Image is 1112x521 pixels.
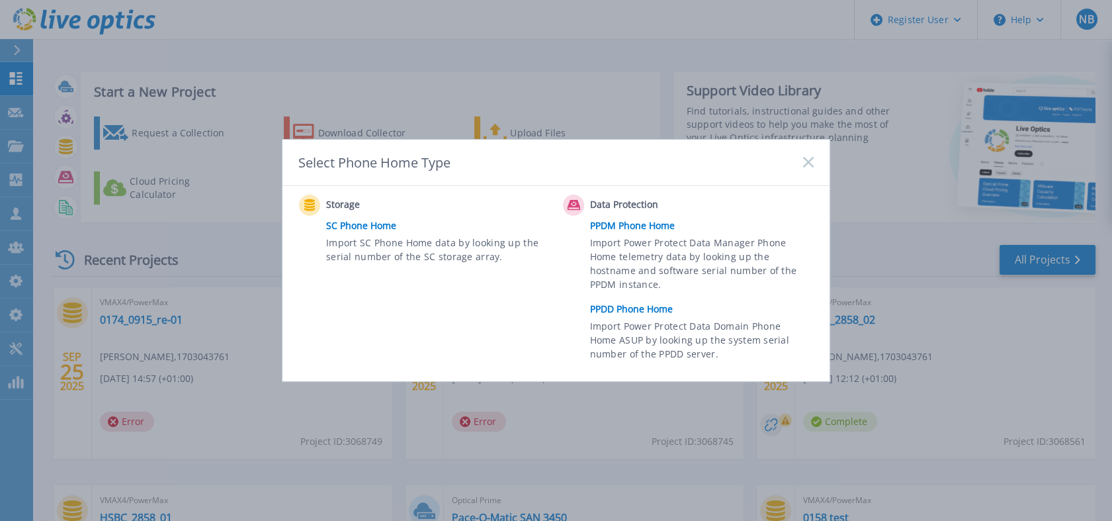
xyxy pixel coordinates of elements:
[326,197,458,213] span: Storage
[590,216,820,236] a: PPDM Phone Home
[590,197,722,213] span: Data Protection
[298,154,452,171] div: Select Phone Home Type
[326,216,556,236] a: SC Phone Home
[590,236,810,297] span: Import Power Protect Data Manager Phone Home telemetry data by looking up the hostname and softwa...
[326,236,546,266] span: Import SC Phone Home data by looking up the serial number of the SC storage array.
[590,319,810,365] span: Import Power Protect Data Domain Phone Home ASUP by looking up the system serial number of the PP...
[590,299,820,319] a: PPDD Phone Home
